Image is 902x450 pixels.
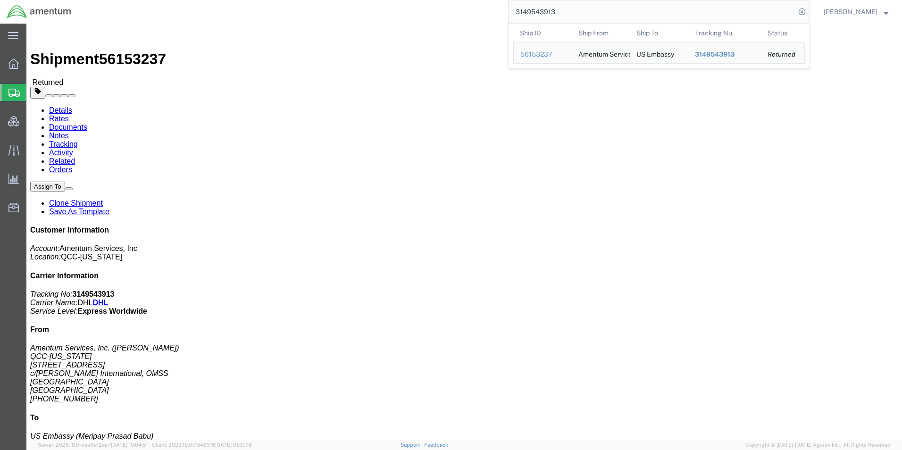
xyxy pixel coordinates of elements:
[215,442,252,448] span: [DATE] 08:10:16
[688,24,761,42] th: Tracking Nu.
[111,442,148,448] span: [DATE] 10:04:51
[824,7,877,17] span: Jason Martin
[695,50,735,58] span: 3149543913
[424,442,448,448] a: Feedback
[7,5,72,19] img: logo
[768,50,798,59] div: Returned
[572,24,630,42] th: Ship From
[509,0,795,23] input: Search for shipment number, reference number
[401,442,424,448] a: Support
[520,50,565,59] div: 56153237
[38,442,148,448] span: Server: 2025.18.0-daa1fe12ee7
[745,441,891,449] span: Copyright © [DATE]-[DATE] Agistix Inc., All Rights Reserved
[513,24,810,68] table: Search Results
[152,442,252,448] span: Client: 2025.18.0-7346316
[636,43,674,63] div: US Embassy
[695,50,755,59] div: 3149543913
[513,24,572,42] th: Ship ID
[630,24,688,42] th: Ship To
[578,43,624,63] div: Amentum Services, Inc.
[823,6,889,17] button: [PERSON_NAME]
[761,24,805,42] th: Status
[26,24,902,440] iframe: FS Legacy Container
